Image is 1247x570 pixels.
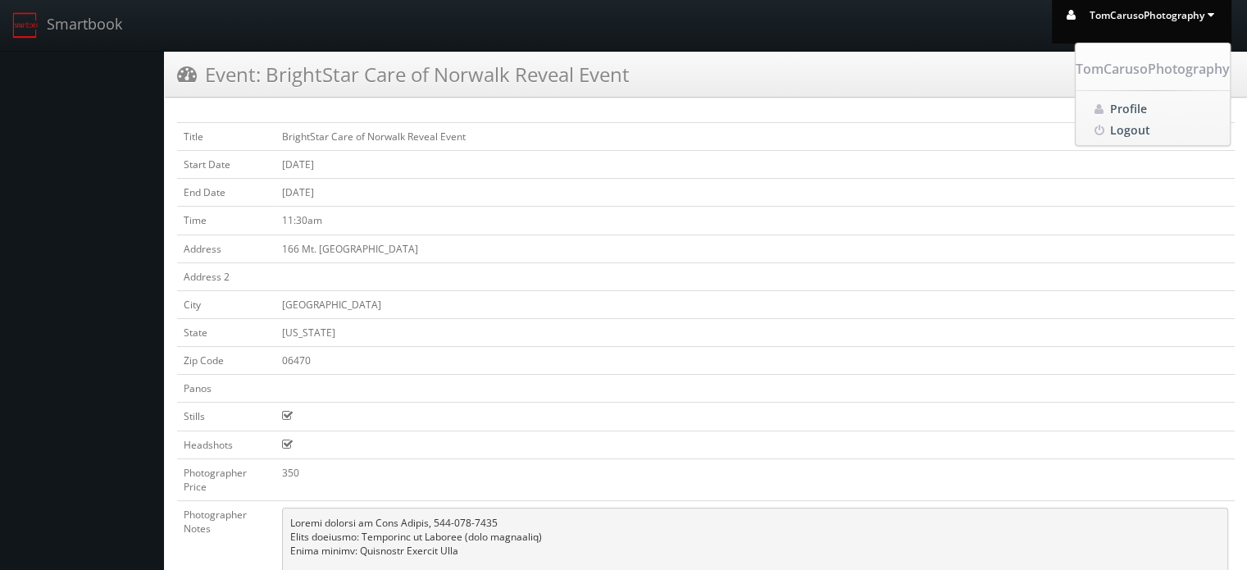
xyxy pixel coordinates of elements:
[177,207,275,235] td: Time
[177,375,275,403] td: Panos
[275,207,1235,235] td: 11:30am
[1110,122,1150,138] span: Logout
[1076,60,1230,78] span: TomCarusoPhotography
[1090,8,1219,22] span: TomCarusoPhotography
[177,123,275,151] td: Title
[177,60,630,89] h3: Event: BrightStar Care of Norwalk Reveal Event
[275,347,1235,375] td: 06470
[177,458,275,500] td: Photographer Price
[1110,101,1147,116] span: Profile
[1076,120,1230,141] a: Logout
[275,290,1235,318] td: [GEOGRAPHIC_DATA]
[275,179,1235,207] td: [DATE]
[275,458,1235,500] td: 350
[177,431,275,458] td: Headshots
[177,262,275,290] td: Address 2
[275,318,1235,346] td: [US_STATE]
[177,235,275,262] td: Address
[1076,98,1230,120] a: Profile
[12,12,39,39] img: smartbook-logo.png
[177,290,275,318] td: City
[275,151,1235,179] td: [DATE]
[177,347,275,375] td: Zip Code
[275,235,1235,262] td: 166 Mt. [GEOGRAPHIC_DATA]
[177,151,275,179] td: Start Date
[177,179,275,207] td: End Date
[275,123,1235,151] td: BrightStar Care of Norwalk Reveal Event
[177,318,275,346] td: State
[177,403,275,431] td: Stills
